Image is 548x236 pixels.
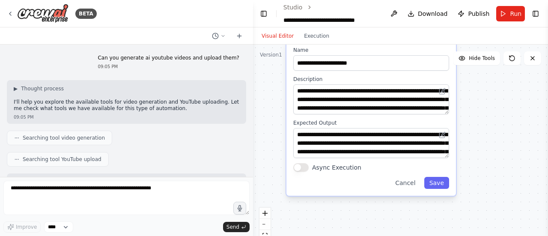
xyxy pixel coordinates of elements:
[283,3,380,24] nav: breadcrumb
[98,55,239,62] p: Can you generate ai youtube videos and upload them?
[510,9,521,18] span: Run
[418,9,448,18] span: Download
[390,177,420,189] button: Cancel
[98,63,239,70] div: 09:05 PM
[3,221,41,233] button: Improve
[404,6,451,21] button: Download
[283,4,303,11] a: Studio
[14,85,64,92] button: ▶Thought process
[256,31,299,41] button: Visual Editor
[293,47,449,54] label: Name
[23,134,105,141] span: Searching tool video generation
[223,222,250,232] button: Send
[232,31,246,41] button: Start a new chat
[233,202,246,215] button: Click to speak your automation idea
[293,76,449,83] label: Description
[312,163,361,172] label: Async Execution
[496,6,525,21] button: Run
[469,55,495,62] span: Hide Tools
[453,51,500,65] button: Hide Tools
[468,9,489,18] span: Publish
[23,156,101,163] span: Searching tool YouTube upload
[16,224,37,230] span: Improve
[454,6,493,21] button: Publish
[424,177,449,189] button: Save
[208,31,229,41] button: Switch to previous chat
[75,9,97,19] div: BETA
[14,114,239,120] div: 09:05 PM
[299,31,334,41] button: Execution
[258,8,269,20] button: Hide left sidebar
[293,119,449,126] label: Expected Output
[530,8,541,20] button: Show right sidebar
[14,85,18,92] span: ▶
[437,86,447,96] button: Open in editor
[259,208,271,219] button: zoom in
[260,51,282,58] div: Version 1
[17,4,68,23] img: Logo
[437,130,447,140] button: Open in editor
[14,99,239,112] p: I'll help you explore the available tools for video generation and YouTube uploading. Let me chec...
[226,224,239,230] span: Send
[21,85,64,92] span: Thought process
[259,219,271,230] button: zoom out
